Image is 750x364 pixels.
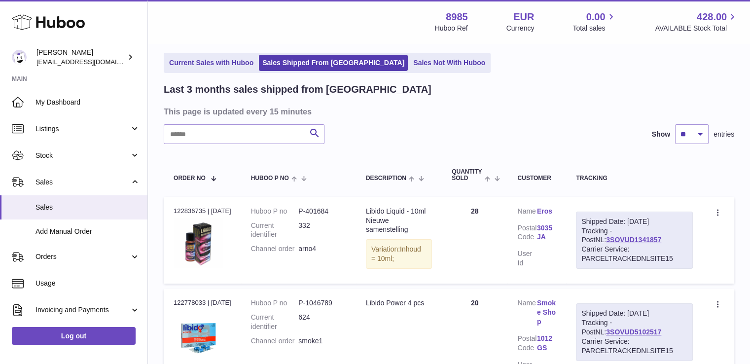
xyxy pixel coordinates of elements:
span: Total sales [572,24,616,33]
span: Invoicing and Payments [36,305,130,315]
dt: Channel order [251,336,299,346]
a: 1012 GS [537,334,556,353]
label: Show [652,130,670,139]
span: Description [366,175,406,182]
div: 122836735 | [DATE] [174,207,231,216]
td: 28 [442,197,507,284]
div: Libido Liquid - 10ml Nieuwe samenstelling [366,207,432,235]
div: Currency [506,24,535,33]
a: 3SOVUD5102517 [606,328,661,336]
dd: smoke1 [298,336,346,346]
a: Eros [537,207,556,216]
span: Orders [36,252,130,261]
dt: Current identifier [251,221,299,240]
div: Variation: [366,239,432,269]
dt: Name [517,207,536,218]
span: [EMAIL_ADDRESS][DOMAIN_NAME] [36,58,145,66]
div: Libido Power 4 pcs [366,298,432,308]
dt: Channel order [251,244,299,254]
img: 1748939278.jpg [174,311,223,360]
span: entries [714,130,734,139]
dd: 332 [298,221,346,240]
div: Carrier Service: PARCELTRACKEDNLSITE15 [581,245,687,263]
div: Tracking [576,175,693,182]
span: Usage [36,279,140,288]
dt: Huboo P no [251,207,299,216]
span: Sales [36,178,130,187]
span: 0.00 [586,10,606,24]
dt: Huboo P no [251,298,299,308]
div: 122778033 | [DATE] [174,298,231,307]
div: Huboo Ref [435,24,468,33]
span: My Dashboard [36,98,140,107]
a: 3035 JA [537,223,556,242]
dt: Postal Code [517,334,536,355]
span: AVAILABLE Stock Total [655,24,738,33]
h2: Last 3 months sales shipped from [GEOGRAPHIC_DATA] [164,83,431,96]
div: [PERSON_NAME] [36,48,125,67]
a: Sales Not With Huboo [410,55,489,71]
span: Sales [36,203,140,212]
dd: P-1046789 [298,298,346,308]
a: Current Sales with Huboo [166,55,257,71]
dt: Current identifier [251,313,299,331]
dd: 624 [298,313,346,331]
strong: EUR [513,10,534,24]
span: Huboo P no [251,175,289,182]
h3: This page is updated every 15 minutes [164,106,732,117]
span: Order No [174,175,206,182]
a: Sales Shipped From [GEOGRAPHIC_DATA] [259,55,408,71]
a: 428.00 AVAILABLE Stock Total [655,10,738,33]
span: Add Manual Order [36,227,140,236]
span: Listings [36,124,130,134]
dt: Name [517,298,536,329]
div: Shipped Date: [DATE] [581,217,687,226]
div: Tracking - PostNL: [576,303,693,361]
a: Smoke Shop [537,298,556,327]
div: Customer [517,175,556,182]
span: Stock [36,151,130,160]
div: Shipped Date: [DATE] [581,309,687,318]
img: info@dehaanlifestyle.nl [12,50,27,65]
span: Quantity Sold [452,169,482,182]
dd: arno4 [298,244,346,254]
a: 0.00 Total sales [572,10,616,33]
dt: Postal Code [517,223,536,245]
dt: User Id [517,249,536,268]
div: Tracking - PostNL: [576,212,693,269]
a: 3SOVUD1341857 [606,236,661,244]
img: 332.jpg [174,218,223,268]
strong: 8985 [446,10,468,24]
a: Log out [12,327,136,345]
span: 428.00 [697,10,727,24]
dd: P-401684 [298,207,346,216]
div: Carrier Service: PARCELTRACKEDNLSITE15 [581,337,687,356]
